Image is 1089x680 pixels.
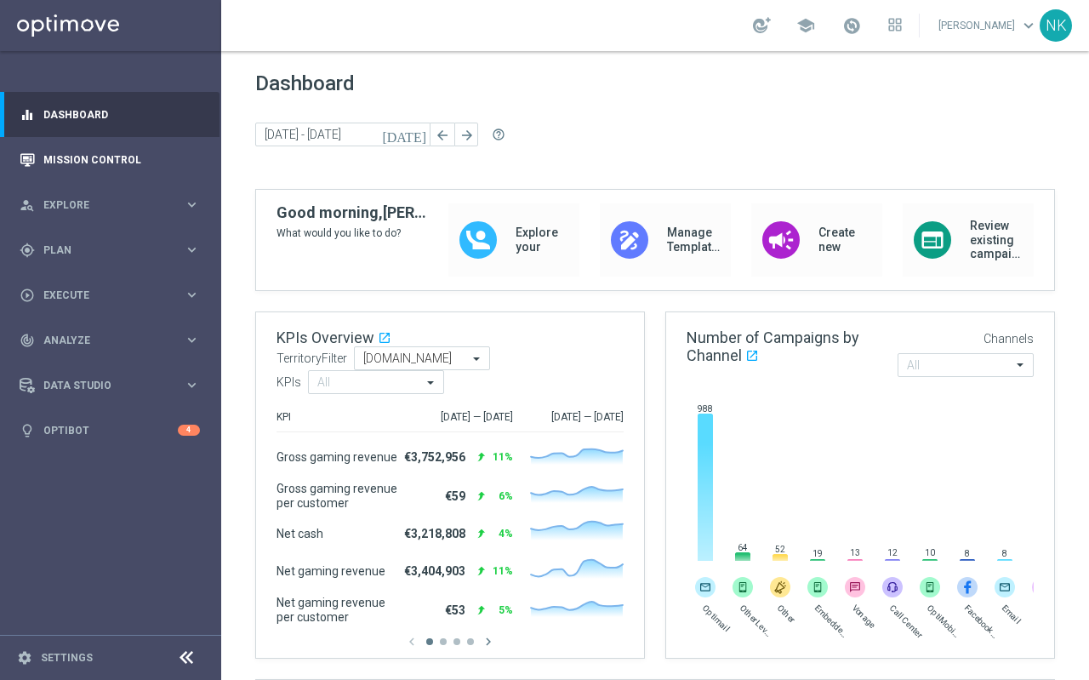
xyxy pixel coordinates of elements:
i: keyboard_arrow_right [184,287,200,303]
button: lightbulb Optibot 4 [19,424,201,437]
div: Execute [20,288,184,303]
i: settings [17,650,32,666]
i: lightbulb [20,423,35,438]
i: person_search [20,197,35,213]
span: Explore [43,200,184,210]
i: equalizer [20,107,35,123]
button: play_circle_outline Execute keyboard_arrow_right [19,289,201,302]
div: Analyze [20,333,184,348]
i: keyboard_arrow_right [184,377,200,393]
a: Optibot [43,408,178,453]
span: keyboard_arrow_down [1019,16,1038,35]
div: Plan [20,243,184,258]
div: Dashboard [20,92,200,137]
div: NK [1040,9,1072,42]
a: Settings [41,653,93,663]
div: 4 [178,425,200,436]
i: keyboard_arrow_right [184,332,200,348]
span: Analyze [43,335,184,346]
button: Data Studio keyboard_arrow_right [19,379,201,392]
div: Explore [20,197,184,213]
a: Dashboard [43,92,200,137]
div: Mission Control [20,137,200,182]
i: gps_fixed [20,243,35,258]
button: track_changes Analyze keyboard_arrow_right [19,334,201,347]
i: play_circle_outline [20,288,35,303]
span: school [796,16,815,35]
a: [PERSON_NAME]keyboard_arrow_down [937,13,1040,38]
i: keyboard_arrow_right [184,242,200,258]
span: Plan [43,245,184,255]
span: Execute [43,290,184,300]
a: Mission Control [43,137,200,182]
button: equalizer Dashboard [19,108,201,122]
button: person_search Explore keyboard_arrow_right [19,198,201,212]
i: keyboard_arrow_right [184,197,200,213]
span: Data Studio [43,380,184,391]
button: Mission Control [19,153,201,167]
div: Optibot [20,408,200,453]
div: Data Studio [20,378,184,393]
i: track_changes [20,333,35,348]
button: gps_fixed Plan keyboard_arrow_right [19,243,201,257]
